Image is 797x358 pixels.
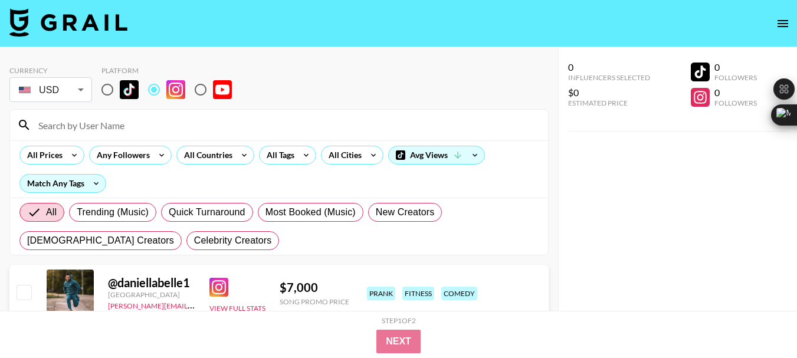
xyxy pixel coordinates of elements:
div: Currency [9,66,92,75]
div: 0 [714,87,757,98]
div: All Cities [322,146,364,164]
div: [GEOGRAPHIC_DATA] [108,290,195,299]
img: Instagram [209,278,228,297]
div: 0 [714,61,757,73]
div: prank [367,287,395,300]
div: 0 [568,61,650,73]
div: comedy [441,287,477,300]
a: [PERSON_NAME][EMAIL_ADDRESS][DOMAIN_NAME] [108,299,283,310]
img: YouTube [213,80,232,99]
div: @ daniellabelle1 [108,275,195,290]
div: Platform [101,66,241,75]
button: Next [376,330,421,353]
div: Avg Views [389,146,484,164]
span: New Creators [376,205,435,219]
div: Any Followers [90,146,152,164]
div: Step 1 of 2 [382,316,416,325]
div: All Tags [260,146,297,164]
div: Song Promo Price [280,297,349,306]
img: Instagram [166,80,185,99]
img: TikTok [120,80,139,99]
span: Celebrity Creators [194,234,272,248]
div: Followers [714,73,757,82]
div: USD [12,80,90,100]
span: All [46,205,57,219]
span: Trending (Music) [77,205,149,219]
div: Followers [714,98,757,107]
div: $ 7,000 [280,280,349,295]
span: Most Booked (Music) [265,205,356,219]
img: Grail Talent [9,8,127,37]
div: $0 [568,87,650,98]
input: Search by User Name [31,116,541,134]
button: open drawer [771,12,795,35]
span: [DEMOGRAPHIC_DATA] Creators [27,234,174,248]
div: Influencers Selected [568,73,650,82]
div: Match Any Tags [20,175,106,192]
span: Quick Turnaround [169,205,245,219]
button: View Full Stats [209,304,265,313]
div: fitness [402,287,434,300]
div: All Prices [20,146,65,164]
div: All Countries [177,146,235,164]
div: Estimated Price [568,98,650,107]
